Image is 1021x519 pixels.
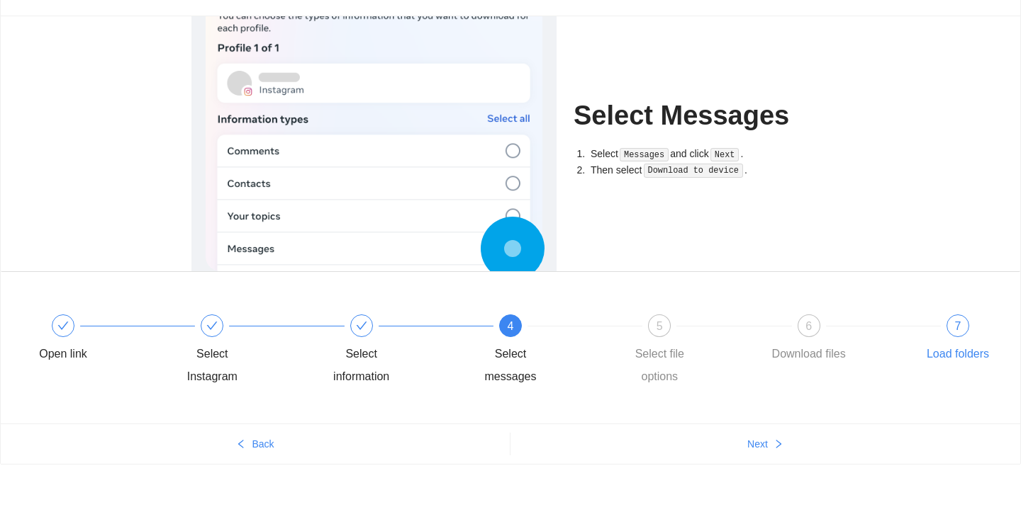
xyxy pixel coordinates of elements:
li: Select and click . [588,146,830,162]
div: Select file options [618,343,701,388]
code: Download to device [644,164,743,178]
h1: Select Messages [574,99,830,132]
span: left [236,439,246,450]
div: Select information [320,343,403,388]
code: Messages [620,148,669,162]
div: Select information [320,314,469,388]
div: 6Download files [768,314,917,365]
span: Back [252,436,274,452]
li: Then select . [588,162,830,178]
button: Nextright [510,433,1020,455]
span: check [356,320,367,331]
span: check [206,320,218,331]
span: 4 [508,320,514,332]
div: 4Select messages [469,314,618,388]
span: check [57,320,69,331]
code: Next [710,148,739,162]
div: 7Load folders [917,314,999,365]
span: Next [747,436,768,452]
span: right [774,439,783,450]
button: leftBack [1,433,510,455]
div: Open link [39,343,87,365]
span: 5 [657,320,663,332]
div: 5Select file options [618,314,767,388]
div: Select messages [469,343,552,388]
span: 6 [805,320,812,332]
div: Download files [772,343,846,365]
div: Load folders [927,343,989,365]
div: Open link [22,314,171,365]
div: Select Instagram [171,314,320,388]
div: Select Instagram [171,343,253,388]
span: 7 [955,320,961,332]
